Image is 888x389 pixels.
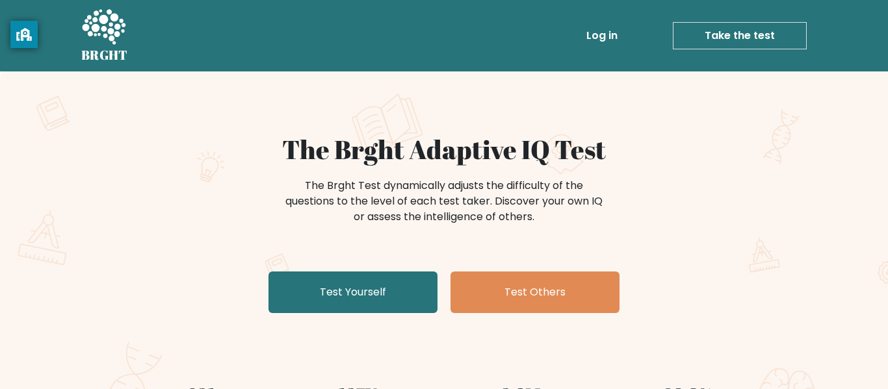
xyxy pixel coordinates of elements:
[10,21,38,48] button: privacy banner
[673,22,807,49] a: Take the test
[581,23,623,49] a: Log in
[127,134,761,165] h1: The Brght Adaptive IQ Test
[81,47,128,63] h5: BRGHT
[81,5,128,66] a: BRGHT
[281,178,607,225] div: The Brght Test dynamically adjusts the difficulty of the questions to the level of each test take...
[451,271,620,313] a: Test Others
[268,271,437,313] a: Test Yourself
